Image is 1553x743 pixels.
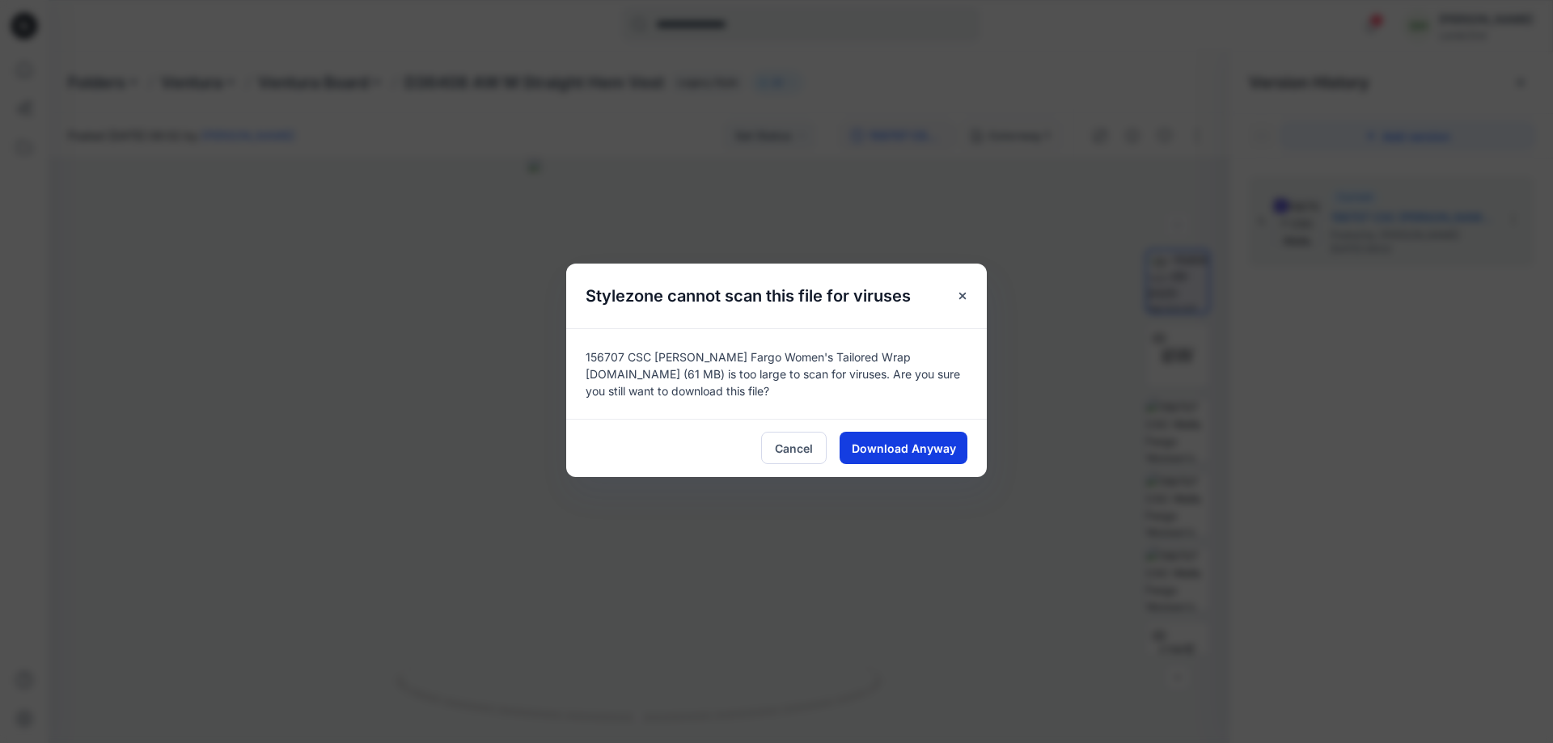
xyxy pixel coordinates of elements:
[566,328,987,419] div: 156707 CSC [PERSON_NAME] Fargo Women's Tailored Wrap [DOMAIN_NAME] (61 MB) is too large to scan f...
[761,432,827,464] button: Cancel
[566,264,930,328] h5: Stylezone cannot scan this file for viruses
[948,281,977,310] button: Close
[775,440,813,457] span: Cancel
[840,432,967,464] button: Download Anyway
[852,440,956,457] span: Download Anyway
